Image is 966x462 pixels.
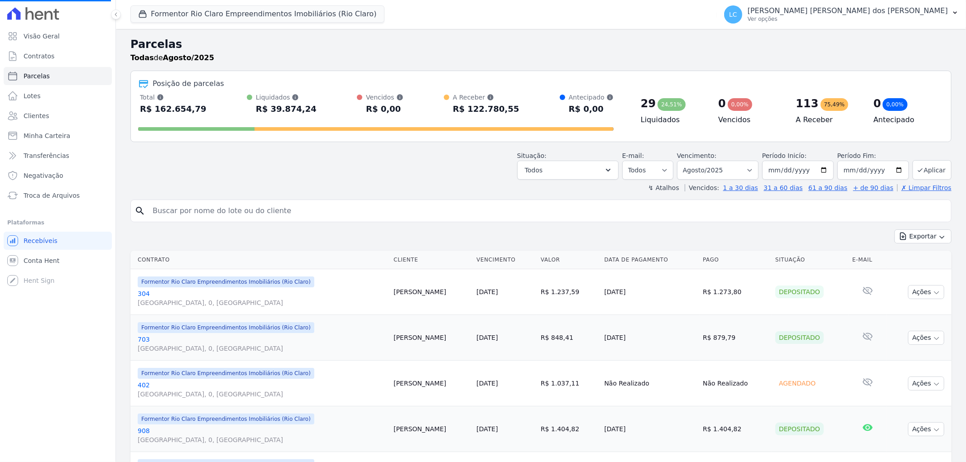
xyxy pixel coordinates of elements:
[4,147,112,165] a: Transferências
[138,426,386,444] a: 908[GEOGRAPHIC_DATA], 0, [GEOGRAPHIC_DATA]
[24,91,41,100] span: Lotes
[453,93,519,102] div: A Receber
[837,151,909,161] label: Período Fim:
[390,315,473,361] td: [PERSON_NAME]
[138,368,314,379] span: Formentor Rio Claro Empreendimentos Imobiliários (Rio Claro)
[723,184,758,191] a: 1 a 30 dias
[366,102,403,116] div: R$ 0,00
[24,191,80,200] span: Troca de Arquivos
[24,52,54,61] span: Contratos
[894,229,952,243] button: Exportar
[699,269,772,315] td: R$ 1.273,80
[4,232,112,250] a: Recebíveis
[24,71,50,81] span: Parcelas
[390,406,473,452] td: [PERSON_NAME]
[476,380,498,387] a: [DATE]
[849,251,886,269] th: E-mail
[729,11,737,18] span: LC
[135,205,145,216] i: search
[476,425,498,433] a: [DATE]
[569,93,614,102] div: Antecipado
[762,152,807,159] label: Período Inicío:
[140,93,207,102] div: Total
[601,269,699,315] td: [DATE]
[775,331,824,344] div: Depositado
[256,102,317,116] div: R$ 39.874,24
[138,390,386,399] span: [GEOGRAPHIC_DATA], 0, [GEOGRAPHIC_DATA]
[699,406,772,452] td: R$ 1.404,82
[476,288,498,295] a: [DATE]
[537,269,601,315] td: R$ 1.237,59
[138,381,386,399] a: 402[GEOGRAPHIC_DATA], 0, [GEOGRAPHIC_DATA]
[853,184,894,191] a: + de 90 dias
[163,53,214,62] strong: Agosto/2025
[796,96,818,111] div: 113
[4,127,112,145] a: Minha Carteira
[908,331,944,345] button: Ações
[4,186,112,205] a: Troca de Arquivos
[138,435,386,444] span: [GEOGRAPHIC_DATA], 0, [GEOGRAPHIC_DATA]
[808,184,847,191] a: 61 a 90 dias
[138,344,386,353] span: [GEOGRAPHIC_DATA], 0, [GEOGRAPHIC_DATA]
[517,161,619,180] button: Todos
[601,315,699,361] td: [DATE]
[153,78,224,89] div: Posição de parcelas
[256,93,317,102] div: Liquidados
[138,289,386,307] a: 304[GEOGRAPHIC_DATA], 0, [GEOGRAPHIC_DATA]
[728,98,752,111] div: 0,00%
[24,111,49,120] span: Clientes
[517,152,547,159] label: Situação:
[138,276,314,287] span: Formentor Rio Claro Empreendimentos Imobiliários (Rio Claro)
[658,98,686,111] div: 24,51%
[622,152,644,159] label: E-mail:
[883,98,907,111] div: 0,00%
[390,269,473,315] td: [PERSON_NAME]
[748,6,948,15] p: [PERSON_NAME] [PERSON_NAME] dos [PERSON_NAME]
[648,184,679,191] label: ↯ Atalhos
[775,286,824,298] div: Depositado
[147,202,947,220] input: Buscar por nome do lote ou do cliente
[677,152,716,159] label: Vencimento:
[24,236,58,245] span: Recebíveis
[874,114,937,125] h4: Antecipado
[718,96,726,111] div: 0
[525,165,543,176] span: Todos
[796,114,859,125] h4: A Receber
[4,87,112,105] a: Lotes
[4,47,112,65] a: Contratos
[601,406,699,452] td: [DATE]
[775,423,824,435] div: Depositado
[130,53,154,62] strong: Todas
[748,15,948,23] p: Ver opções
[140,102,207,116] div: R$ 162.654,79
[390,251,473,269] th: Cliente
[537,406,601,452] td: R$ 1.404,82
[4,167,112,185] a: Negativação
[699,315,772,361] td: R$ 879,79
[473,251,537,269] th: Vencimento
[537,315,601,361] td: R$ 848,41
[24,151,69,160] span: Transferências
[138,322,314,333] span: Formentor Rio Claro Empreendimentos Imobiliários (Rio Claro)
[4,252,112,270] a: Conta Hent
[130,36,952,52] h2: Parcelas
[4,67,112,85] a: Parcelas
[913,160,952,180] button: Aplicar
[130,251,390,269] th: Contrato
[4,107,112,125] a: Clientes
[130,5,384,23] button: Formentor Rio Claro Empreendimentos Imobiliários (Rio Claro)
[641,96,656,111] div: 29
[908,376,944,391] button: Ações
[476,334,498,341] a: [DATE]
[7,217,108,228] div: Plataformas
[699,251,772,269] th: Pago
[908,422,944,436] button: Ações
[24,171,63,180] span: Negativação
[908,285,944,299] button: Ações
[569,102,614,116] div: R$ 0,00
[821,98,849,111] div: 75,49%
[4,27,112,45] a: Visão Geral
[24,256,59,265] span: Conta Hent
[718,114,781,125] h4: Vencidos
[874,96,881,111] div: 0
